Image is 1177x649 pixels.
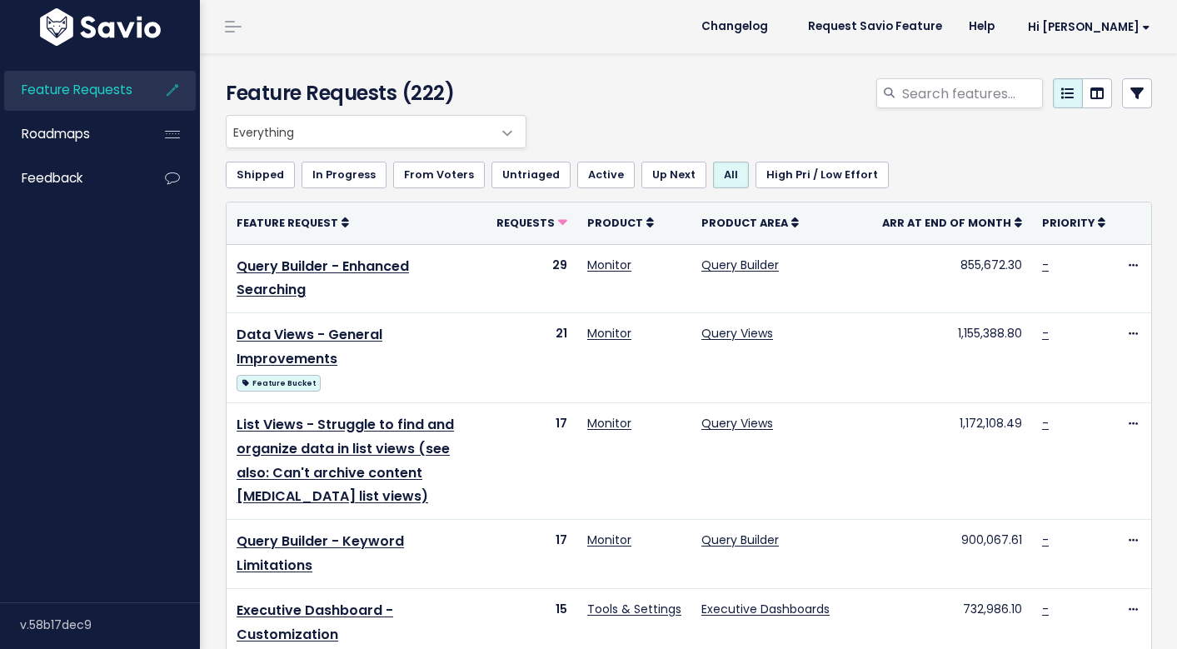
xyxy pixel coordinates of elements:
td: 1,155,388.80 [872,313,1032,403]
td: 29 [486,244,577,313]
a: Shipped [226,162,295,188]
a: Executive Dashboard - Customization [237,601,393,644]
span: Product Area [701,216,788,230]
a: Help [955,14,1008,39]
a: Priority [1042,214,1105,231]
a: Query Builder [701,532,779,548]
span: Requests [496,216,555,230]
a: Query Builder - Enhanced Searching [237,257,409,300]
img: logo-white.9d6f32f41409.svg [36,8,165,46]
a: List Views - Struggle to find and organize data in list views (see also: Can't archive content [M... [237,415,454,506]
a: - [1042,415,1049,432]
ul: Filter feature requests [226,162,1152,188]
a: Untriaged [491,162,571,188]
span: Everything [227,116,492,147]
span: Feature Requests [22,81,132,98]
span: Everything [226,115,526,148]
a: Requests [496,214,567,231]
a: Executive Dashboards [701,601,830,617]
td: 21 [486,313,577,403]
a: Query Builder [701,257,779,273]
input: Search features... [900,78,1043,108]
td: 1,172,108.49 [872,402,1032,519]
a: Monitor [587,532,631,548]
a: - [1042,601,1049,617]
span: Priority [1042,216,1095,230]
span: Hi [PERSON_NAME] [1028,21,1150,33]
td: 17 [486,520,577,589]
span: Feedback [22,169,82,187]
a: Query Views [701,415,773,432]
span: Changelog [701,21,768,32]
a: Active [577,162,635,188]
div: v.58b17dec9 [20,603,200,647]
a: All [713,162,749,188]
a: Roadmaps [4,115,138,153]
a: ARR at End of Month [882,214,1022,231]
a: Product Area [701,214,799,231]
span: Product [587,216,643,230]
span: ARR at End of Month [882,216,1011,230]
a: Monitor [587,257,631,273]
a: Monitor [587,415,631,432]
a: Feature Requests [4,71,138,109]
a: Request Savio Feature [795,14,955,39]
span: Feature Bucket [237,375,321,392]
a: Hi [PERSON_NAME] [1008,14,1164,40]
td: 17 [486,402,577,519]
a: From Voters [393,162,485,188]
a: - [1042,257,1049,273]
a: Product [587,214,654,231]
h4: Feature Requests (222) [226,78,518,108]
a: Feature Bucket [237,372,321,392]
a: High Pri / Low Effort [756,162,889,188]
td: 900,067.61 [872,520,1032,589]
span: Feature Request [237,216,338,230]
a: Monitor [587,325,631,342]
a: Up Next [641,162,706,188]
span: Roadmaps [22,125,90,142]
a: Tools & Settings [587,601,681,617]
a: Query Builder - Keyword Limitations [237,532,404,575]
a: - [1042,325,1049,342]
a: Feature Request [237,214,349,231]
a: In Progress [302,162,387,188]
a: Feedback [4,159,138,197]
a: - [1042,532,1049,548]
a: Data Views - General Improvements [237,325,382,368]
a: Query Views [701,325,773,342]
td: 855,672.30 [872,244,1032,313]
